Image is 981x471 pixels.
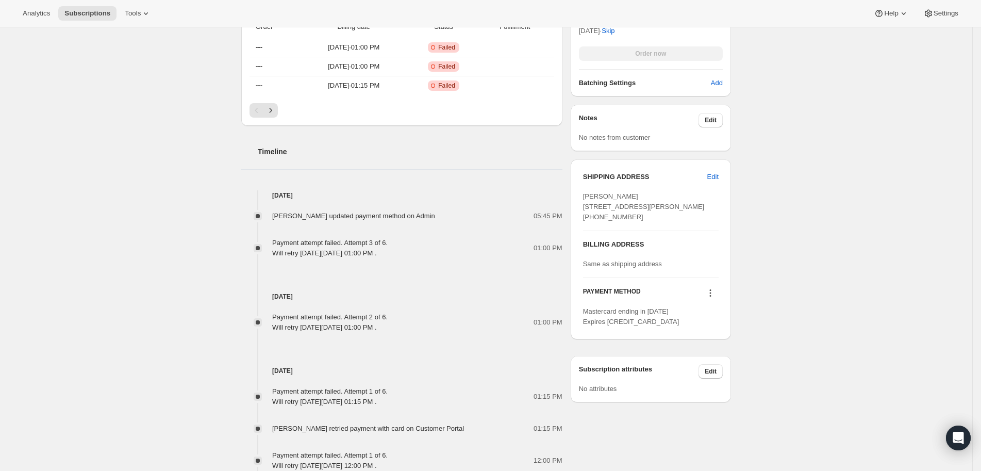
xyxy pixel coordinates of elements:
[241,366,562,376] h4: [DATE]
[256,82,262,89] span: ---
[534,243,562,253] span: 01:00 PM
[707,172,719,182] span: Edit
[595,23,621,39] button: Skip
[263,103,278,118] button: Next
[241,190,562,201] h4: [DATE]
[579,364,699,379] h3: Subscription attributes
[272,386,388,407] div: Payment attempt failed. Attempt 1 of 6. Will retry [DATE][DATE] 01:15 PM .
[934,9,958,18] span: Settings
[438,82,455,90] span: Failed
[125,9,141,18] span: Tools
[705,367,717,376] span: Edit
[579,113,699,127] h3: Notes
[534,317,562,328] span: 01:00 PM
[303,80,406,91] span: [DATE] · 01:15 PM
[438,43,455,52] span: Failed
[868,6,915,21] button: Help
[699,364,723,379] button: Edit
[583,260,662,268] span: Same as shipping address
[534,392,562,402] span: 01:15 PM
[579,78,711,88] h6: Batching Settings
[583,192,705,221] span: [PERSON_NAME] [STREET_ADDRESS][PERSON_NAME] [PHONE_NUMBER]
[579,385,617,393] span: No attributes
[583,307,679,326] span: Mastercard ending in [DATE] Expires [CREDIT_CARD_DATA]
[917,6,965,21] button: Settings
[579,27,615,35] span: [DATE] ·
[701,169,725,185] button: Edit
[583,172,707,182] h3: SHIPPING ADDRESS
[699,113,723,127] button: Edit
[438,62,455,71] span: Failed
[64,9,110,18] span: Subscriptions
[705,116,717,124] span: Edit
[241,291,562,302] h4: [DATE]
[258,147,562,157] h2: Timeline
[16,6,56,21] button: Analytics
[711,78,723,88] span: Add
[23,9,50,18] span: Analytics
[705,75,729,91] button: Add
[119,6,157,21] button: Tools
[58,6,117,21] button: Subscriptions
[303,61,406,72] span: [DATE] · 01:00 PM
[272,312,388,333] div: Payment attempt failed. Attempt 2 of 6. Will retry [DATE][DATE] 01:00 PM .
[272,425,464,432] span: [PERSON_NAME] retried payment with card on Customer Portal
[256,43,262,51] span: ---
[272,450,388,471] div: Payment attempt failed. Attempt 1 of 6. Will retry [DATE][DATE] 12:00 PM .
[272,238,388,258] div: Payment attempt failed. Attempt 3 of 6. Will retry [DATE][DATE] 01:00 PM .
[884,9,898,18] span: Help
[583,239,719,250] h3: BILLING ADDRESS
[583,287,641,301] h3: PAYMENT METHOD
[602,26,614,36] span: Skip
[534,456,562,466] span: 12:00 PM
[303,42,406,53] span: [DATE] · 01:00 PM
[534,424,562,434] span: 01:15 PM
[946,426,971,450] div: Open Intercom Messenger
[579,134,651,141] span: No notes from customer
[272,212,435,220] span: [PERSON_NAME] updated payment method on Admin
[250,103,554,118] nav: Pagination
[256,62,262,70] span: ---
[534,211,562,221] span: 05:45 PM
